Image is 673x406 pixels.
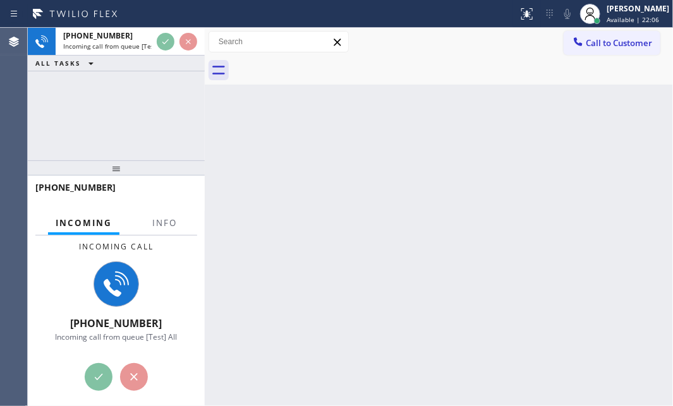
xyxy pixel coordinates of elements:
[63,30,133,41] span: [PHONE_NUMBER]
[152,217,177,229] span: Info
[120,363,148,391] button: Reject
[586,37,652,49] span: Call to Customer
[48,211,119,236] button: Incoming
[56,217,112,229] span: Incoming
[607,3,669,14] div: [PERSON_NAME]
[145,211,185,236] button: Info
[56,331,178,342] span: Incoming call from queue [Test] All
[63,42,168,51] span: Incoming call from queue [Test] All
[157,33,174,51] button: Accept
[85,363,112,391] button: Accept
[607,15,659,24] span: Available | 22:06
[35,181,116,193] span: [PHONE_NUMBER]
[559,5,576,23] button: Mute
[79,241,154,252] span: Incoming call
[179,33,197,51] button: Reject
[209,32,348,52] input: Search
[35,59,81,68] span: ALL TASKS
[71,316,162,330] span: [PHONE_NUMBER]
[564,31,660,55] button: Call to Customer
[28,56,106,71] button: ALL TASKS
